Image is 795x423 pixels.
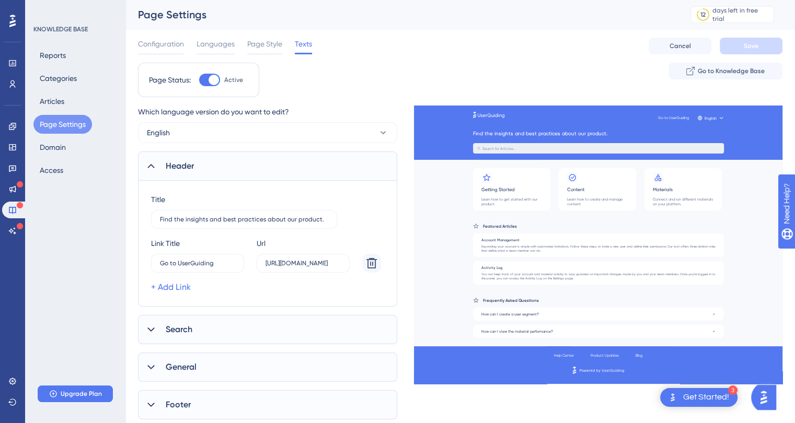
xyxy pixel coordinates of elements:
span: Texts [295,38,312,50]
div: Open Get Started! checklist, remaining modules: 3 [660,388,738,407]
div: Link Title [151,237,180,250]
button: Go to Knowledge Base [669,63,782,79]
span: Active [224,76,243,84]
button: Page Settings [33,115,92,134]
span: Upgrade Plan [61,390,102,398]
span: Cancel [670,42,691,50]
span: Header [166,160,194,172]
button: Categories [33,69,83,88]
div: Page Status: [149,74,191,86]
span: Need Help? [25,3,65,15]
span: Languages [197,38,235,50]
div: KNOWLEDGE BASE [33,25,88,33]
button: Upgrade Plan [38,385,113,402]
span: Footer [166,398,191,411]
input: Find the insights and best practices about our product. [160,216,328,223]
span: General [166,361,197,373]
img: launcher-image-alternative-text [666,391,679,404]
div: Title [151,193,165,206]
span: Search [166,323,192,336]
div: 12 [700,10,706,19]
button: Save [720,38,782,54]
div: Page Settings [138,7,664,22]
span: Save [744,42,758,50]
div: Url [257,237,266,250]
button: English [138,122,397,143]
span: Which language version do you want to edit? [138,105,289,118]
iframe: UserGuiding AI Assistant Launcher [751,382,782,413]
span: Page Style [247,38,282,50]
input: https://www.example.com [266,260,341,267]
span: English [147,126,170,139]
div: Get Started! [683,392,729,403]
button: Articles [33,92,71,111]
button: Domain [33,138,72,157]
button: Reports [33,46,72,65]
button: Access [33,161,70,180]
a: + Add Link [151,281,191,293]
div: 3 [728,385,738,395]
input: Link Title [160,260,235,267]
span: Go to Knowledge Base [698,67,765,75]
button: Cancel [649,38,711,54]
div: days left in free trial [712,6,770,23]
span: Configuration [138,38,184,50]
